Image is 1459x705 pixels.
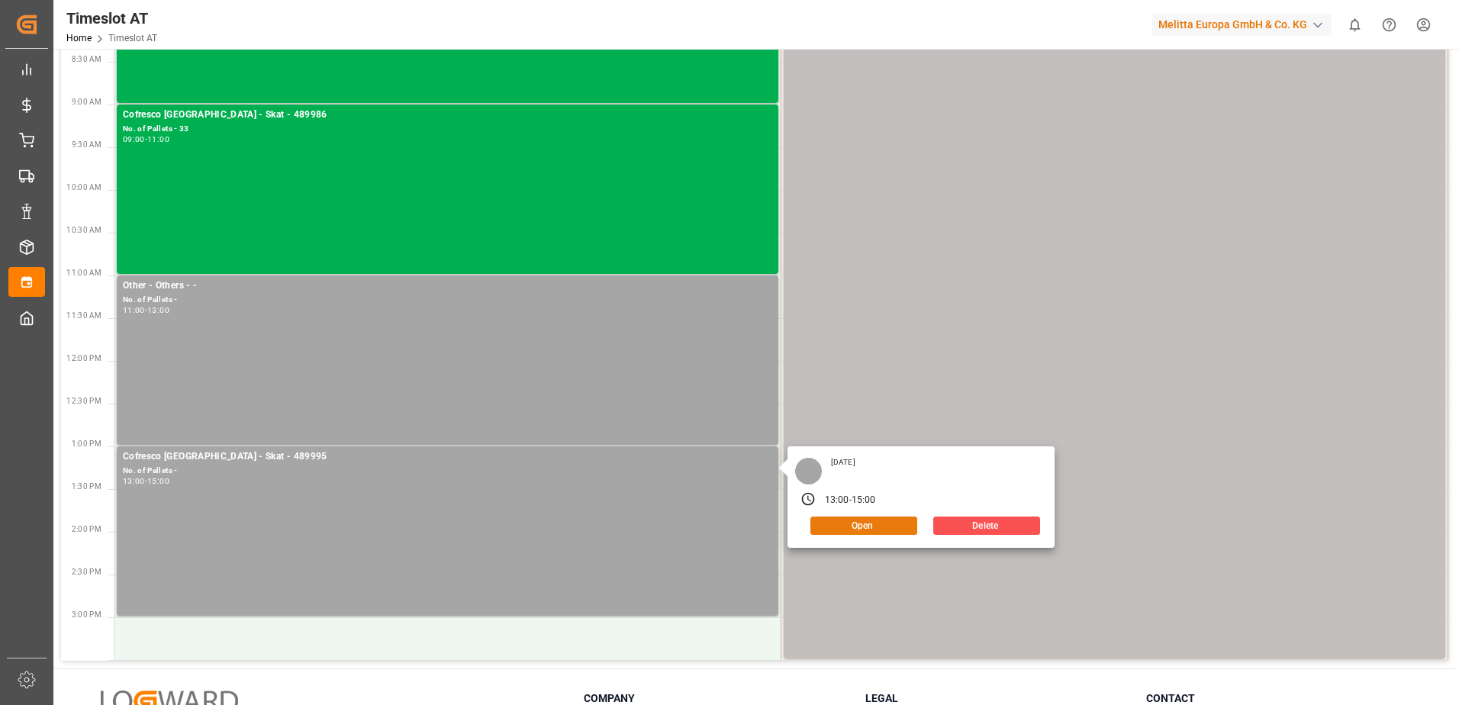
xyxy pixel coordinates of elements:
[72,98,101,106] span: 9:00 AM
[123,123,772,136] div: No. of Pallets - 33
[72,568,101,576] span: 2:30 PM
[145,136,147,143] div: -
[123,478,145,484] div: 13:00
[147,136,169,143] div: 11:00
[123,465,772,478] div: No. of Pallets -
[66,354,101,362] span: 12:00 PM
[147,478,169,484] div: 15:00
[1152,14,1332,36] div: Melitta Europa GmbH & Co. KG
[849,494,852,507] div: -
[72,55,101,63] span: 8:30 AM
[1372,8,1406,42] button: Help Center
[72,140,101,149] span: 9:30 AM
[1338,8,1372,42] button: show 0 new notifications
[72,610,101,619] span: 3:00 PM
[123,136,145,143] div: 09:00
[1152,10,1338,39] button: Melitta Europa GmbH & Co. KG
[72,482,101,491] span: 1:30 PM
[66,33,92,43] a: Home
[123,108,772,123] div: Cofresco [GEOGRAPHIC_DATA] - Skat - 489986
[66,226,101,234] span: 10:30 AM
[123,278,772,294] div: Other - Others - -
[826,457,861,468] div: [DATE]
[66,311,101,320] span: 11:30 AM
[72,439,101,448] span: 1:00 PM
[66,269,101,277] span: 11:00 AM
[123,307,145,314] div: 11:00
[933,517,1040,535] button: Delete
[72,525,101,533] span: 2:00 PM
[66,7,157,30] div: Timeslot AT
[145,307,147,314] div: -
[123,449,772,465] div: Cofresco [GEOGRAPHIC_DATA] - Skat - 489995
[810,517,917,535] button: Open
[123,294,772,307] div: No. of Pallets -
[66,397,101,405] span: 12:30 PM
[852,494,876,507] div: 15:00
[145,478,147,484] div: -
[66,183,101,192] span: 10:00 AM
[147,307,169,314] div: 13:00
[825,494,849,507] div: 13:00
